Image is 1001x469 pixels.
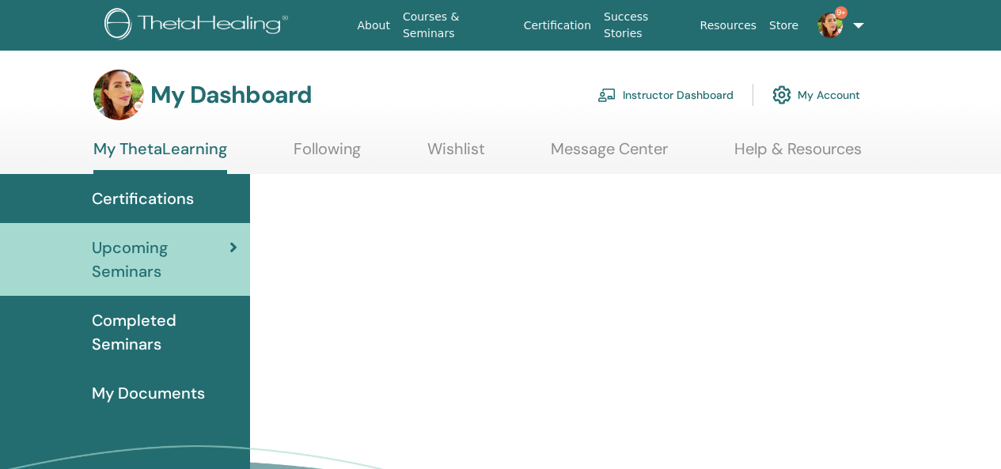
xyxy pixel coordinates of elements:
a: Store [763,11,805,40]
span: Upcoming Seminars [92,236,229,283]
a: Message Center [551,139,668,170]
a: Resources [694,11,764,40]
a: Help & Resources [734,139,862,170]
a: Success Stories [597,2,693,48]
span: My Documents [92,381,205,405]
a: Courses & Seminars [396,2,518,48]
span: 9+ [835,6,847,19]
h3: My Dashboard [150,81,312,109]
a: My ThetaLearning [93,139,227,174]
img: logo.png [104,8,294,43]
span: Certifications [92,187,194,210]
a: Wishlist [427,139,485,170]
img: default.jpg [817,13,843,38]
img: default.jpg [93,70,144,120]
span: Completed Seminars [92,308,237,356]
img: cog.svg [772,81,791,108]
a: My Account [772,78,860,112]
img: chalkboard-teacher.svg [597,88,616,102]
a: Certification [518,11,597,40]
a: Instructor Dashboard [597,78,734,112]
a: Following [294,139,361,170]
a: About [351,11,396,40]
